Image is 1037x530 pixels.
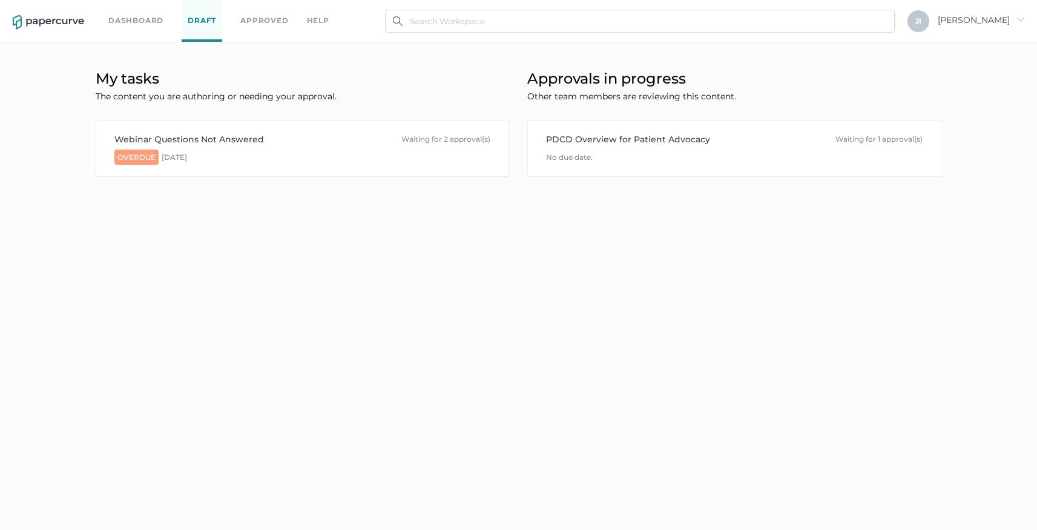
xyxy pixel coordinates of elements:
[938,15,1024,25] span: [PERSON_NAME]
[835,133,923,146] div: Waiting for 1 approval(s)
[108,14,163,27] a: Dashboard
[393,16,403,26] img: search.bf03fe8b.svg
[13,15,84,30] img: papercurve-logo-colour.7244d18c.svg
[1016,15,1024,24] i: arrow_right
[385,10,895,33] input: Search Workspace
[915,16,921,25] span: J I
[527,70,736,87] h1: Approvals in progress
[114,150,159,165] span: Overdue
[527,120,941,177] a: PDCD Overview for Patient AdvocacyWaiting for 1 approval(s)No due date.
[96,120,510,177] a: Webinar Questions Not AnsweredWaiting for 2 approval(s)Overdue[DATE]
[546,151,593,164] div: No due date.
[96,91,337,102] span: The content you are authoring or needing your approval.
[527,91,736,102] span: Other team members are reviewing this content.
[546,133,710,146] div: PDCD Overview for Patient Advocacy
[114,133,264,146] div: Webinar Questions Not Answered
[96,70,510,87] h1: My tasks
[240,14,288,27] a: Approved
[401,133,490,146] div: Waiting for 2 approval(s)
[307,14,329,27] div: help
[162,153,187,162] span: [DATE]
